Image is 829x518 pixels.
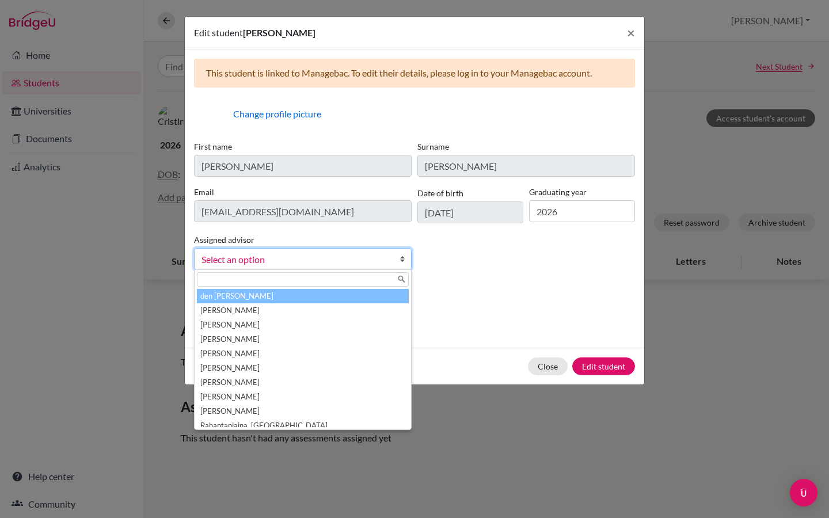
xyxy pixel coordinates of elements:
li: [PERSON_NAME] [197,390,409,404]
label: Email [194,186,412,198]
li: Rahantaniaina, [GEOGRAPHIC_DATA] [197,418,409,433]
label: Graduating year [529,186,635,198]
li: [PERSON_NAME] [197,346,409,361]
li: [PERSON_NAME] [197,404,409,418]
div: Profile picture [194,97,229,131]
li: [PERSON_NAME] [197,361,409,375]
p: Parents [194,288,635,302]
span: × [627,24,635,41]
li: [PERSON_NAME] [197,332,409,346]
span: Edit student [194,27,243,38]
span: [PERSON_NAME] [243,27,315,38]
label: First name [194,140,412,153]
li: [PERSON_NAME] [197,303,409,318]
label: Surname [417,140,635,153]
button: Close [528,357,568,375]
button: Edit student [572,357,635,375]
label: Assigned advisor [194,234,254,246]
label: Date of birth [417,187,463,199]
li: [PERSON_NAME] [197,318,409,332]
div: Open Intercom Messenger [790,479,817,506]
li: [PERSON_NAME] [197,375,409,390]
input: dd/mm/yyyy [417,201,523,223]
span: Select an option [201,252,382,267]
div: This student is linked to Managebac. To edit their details, please log in to your Managebac account. [194,59,635,87]
li: den [PERSON_NAME] [197,289,409,303]
button: Close [618,17,644,49]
